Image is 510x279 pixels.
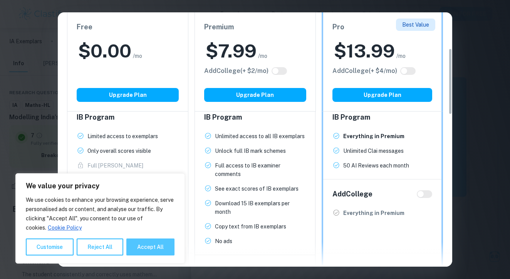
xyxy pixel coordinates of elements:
button: Upgrade Plan [332,88,432,102]
p: Only overall scores visible [87,147,151,155]
p: We value your privacy [26,181,174,191]
button: Upgrade Plan [204,88,306,102]
button: Customise [26,238,74,255]
h6: Premium [204,22,306,32]
a: Cookie Policy [47,224,82,231]
h6: Free [77,22,179,32]
p: See exact scores of IB exemplars [215,184,299,193]
h6: Click to see all the additional College features. [204,66,268,76]
p: Full [PERSON_NAME] [87,161,143,170]
p: We use cookies to enhance your browsing experience, serve personalised ads or content, and analys... [26,195,174,232]
p: Limited access to exemplars [87,132,158,140]
p: Everything in Premium [343,132,404,140]
h6: IB Program [332,112,432,123]
h6: Add College [332,189,372,200]
p: 50 AI Reviews each month [343,161,409,170]
span: /mo [396,52,406,60]
h6: Click to see all the additional College features. [332,66,397,76]
h6: Pro [332,22,432,32]
h2: $ 13.99 [334,39,395,63]
p: Best Value [402,20,429,29]
h6: IB Program [77,112,179,123]
h2: $ 7.99 [206,39,257,63]
span: /mo [133,52,142,60]
span: /mo [258,52,267,60]
h2: $ 0.00 [78,39,131,63]
p: Unlock full IB mark schemes [215,147,286,155]
p: No ads [215,237,232,245]
button: Upgrade Plan [77,88,179,102]
p: Download 15 IB exemplars per month [215,199,306,216]
p: Copy text from IB exemplars [215,222,286,231]
p: Unlimited access to all IB exemplars [215,132,305,140]
button: Reject All [77,238,123,255]
p: Unlimited Clai messages [343,147,404,155]
p: Full access to IB examiner comments [215,161,306,178]
h6: IB Program [204,112,306,123]
p: Everything in Premium [343,209,404,217]
button: Accept All [126,238,174,255]
div: We value your privacy [15,173,185,264]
